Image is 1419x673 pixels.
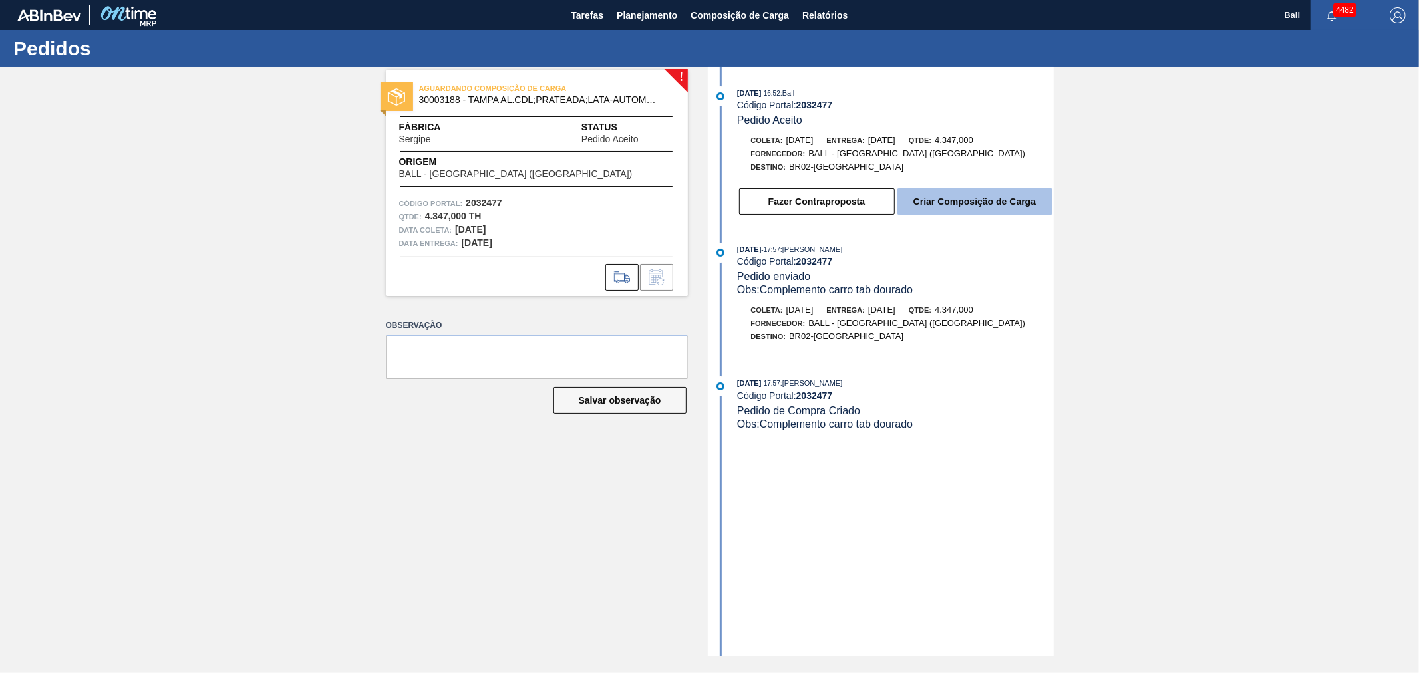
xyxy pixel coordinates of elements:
[581,120,675,134] span: Status
[762,246,780,253] span: - 17:57
[399,120,473,134] span: Fábrica
[935,305,973,315] span: 4.347,000
[868,135,895,145] span: [DATE]
[553,387,687,414] button: Salvar observação
[737,271,810,282] span: Pedido enviado
[617,7,677,23] span: Planejamento
[802,7,848,23] span: Relatórios
[762,90,780,97] span: - 16:52
[737,379,761,387] span: [DATE]
[909,306,931,314] span: Qtde:
[751,150,806,158] span: Fornecedor:
[399,197,463,210] span: Código Portal:
[780,89,794,97] span: : Ball
[716,92,724,100] img: atual
[739,188,895,215] button: Fazer Contraproposta
[737,256,1053,267] div: Código Portal:
[462,237,492,248] strong: [DATE]
[780,379,843,387] span: : [PERSON_NAME]
[605,264,639,291] div: Ir para Composição de Carga
[751,163,786,171] span: Destino:
[1311,6,1353,25] button: Notificações
[455,224,486,235] strong: [DATE]
[751,136,783,144] span: Coleta:
[1390,7,1406,23] img: Logout
[737,245,761,253] span: [DATE]
[796,390,833,401] strong: 2032477
[789,331,903,341] span: BR02-[GEOGRAPHIC_DATA]
[386,316,688,335] label: Observação
[909,136,931,144] span: Qtde:
[581,134,639,144] span: Pedido Aceito
[868,305,895,315] span: [DATE]
[419,95,661,105] span: 30003188 - TAMPA AL.CDL;PRATEADA;LATA-AUTOMATICA;
[786,135,814,145] span: [DATE]
[466,198,502,208] strong: 2032477
[399,223,452,237] span: Data coleta:
[751,306,783,314] span: Coleta:
[571,7,603,23] span: Tarefas
[786,305,814,315] span: [DATE]
[13,41,249,56] h1: Pedidos
[737,390,1053,401] div: Código Portal:
[780,245,843,253] span: : [PERSON_NAME]
[716,382,724,390] img: atual
[419,82,605,95] span: AGUARDANDO COMPOSIÇÃO DE CARGA
[897,188,1052,215] button: Criar Composição de Carga
[762,380,780,387] span: - 17:57
[388,88,405,106] img: status
[399,155,671,169] span: Origem
[751,333,786,340] span: Destino:
[737,100,1053,110] div: Código Portal:
[399,134,431,144] span: Sergipe
[425,211,482,221] strong: 4.347,000 TH
[737,405,860,416] span: Pedido de Compra Criado
[737,89,761,97] span: [DATE]
[640,264,673,291] div: Informar alteração no pedido
[716,249,724,257] img: atual
[1333,3,1356,17] span: 4482
[789,162,903,172] span: BR02-[GEOGRAPHIC_DATA]
[808,318,1025,328] span: BALL - [GEOGRAPHIC_DATA] ([GEOGRAPHIC_DATA])
[17,9,81,21] img: TNhmsLtSVTkK8tSr43FrP2fwEKptu5GPRR3wAAAABJRU5ErkJggg==
[751,319,806,327] span: Fornecedor:
[796,100,833,110] strong: 2032477
[935,135,973,145] span: 4.347,000
[399,237,458,250] span: Data entrega:
[737,418,913,430] span: Obs: Complemento carro tab dourado
[691,7,789,23] span: Composição de Carga
[399,169,633,179] span: BALL - [GEOGRAPHIC_DATA] ([GEOGRAPHIC_DATA])
[737,284,913,295] span: Obs: Complemento carro tab dourado
[827,136,865,144] span: Entrega:
[808,148,1025,158] span: BALL - [GEOGRAPHIC_DATA] ([GEOGRAPHIC_DATA])
[827,306,865,314] span: Entrega:
[737,114,802,126] span: Pedido Aceito
[399,210,422,223] span: Qtde :
[796,256,833,267] strong: 2032477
